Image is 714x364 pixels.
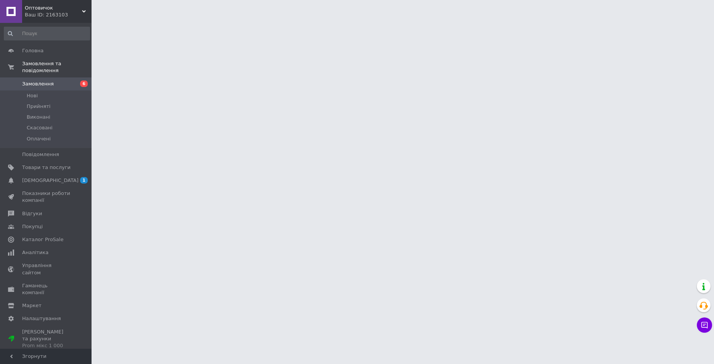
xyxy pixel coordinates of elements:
[25,11,92,18] div: Ваш ID: 2163103
[22,47,43,54] span: Головна
[80,81,88,87] span: 6
[22,329,71,350] span: [PERSON_NAME] та рахунки
[22,190,71,204] span: Показники роботи компанії
[22,164,71,171] span: Товари та послуги
[80,177,88,184] span: 1
[22,315,61,322] span: Налаштування
[22,60,92,74] span: Замовлення та повідомлення
[22,302,42,309] span: Маркет
[27,135,51,142] span: Оплачені
[22,210,42,217] span: Відгуки
[27,92,38,99] span: Нові
[22,177,79,184] span: [DEMOGRAPHIC_DATA]
[25,5,82,11] span: Оптовичок
[27,114,50,121] span: Виконані
[697,317,712,333] button: Чат з покупцем
[22,342,71,349] div: Prom мікс 1 000
[22,81,54,87] span: Замовлення
[27,103,50,110] span: Прийняті
[22,262,71,276] span: Управління сайтом
[22,223,43,230] span: Покупці
[4,27,90,40] input: Пошук
[22,151,59,158] span: Повідомлення
[22,236,63,243] span: Каталог ProSale
[27,124,53,131] span: Скасовані
[22,249,48,256] span: Аналітика
[22,282,71,296] span: Гаманець компанії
